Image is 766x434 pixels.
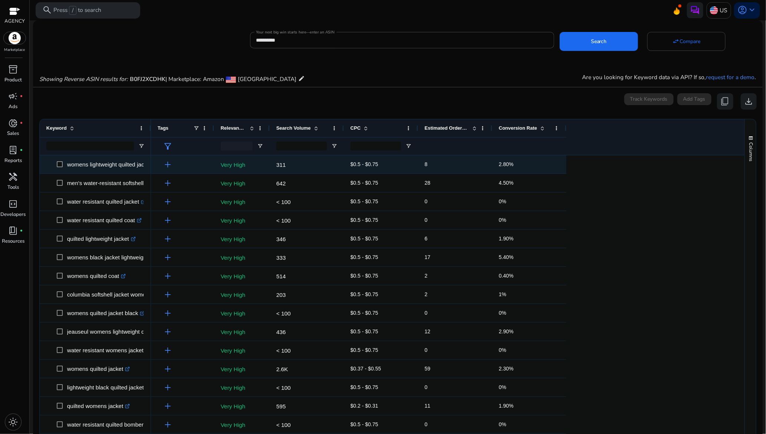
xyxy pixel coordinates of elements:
button: download [741,93,757,110]
p: womens quilted coat [67,268,126,284]
p: Very High [221,176,263,191]
p: water resistant quilted coat [67,213,142,228]
span: fiber_manual_record [20,229,23,233]
p: Very High [221,306,263,321]
p: Very High [221,157,263,172]
span: light_mode [9,417,18,427]
span: add [163,178,172,188]
span: 0 [425,217,428,223]
span: 333 [276,255,286,261]
span: 17 [425,254,431,260]
button: Open Filter Menu [331,143,337,149]
span: < 100 [276,385,291,391]
span: 0% [499,198,506,204]
span: download [744,97,753,106]
p: Very High [221,380,263,395]
span: 4.50% [499,180,514,186]
span: $0.5 - $0.75 [351,347,378,353]
p: womens lightweight quilted jacket [67,157,158,172]
span: 0 [425,310,428,316]
span: 11 [425,403,431,409]
span: $0.37 - $0.55 [351,366,381,372]
p: Press to search [53,6,101,15]
span: [GEOGRAPHIC_DATA] [238,75,296,83]
span: handyman [9,172,18,182]
span: 1.90% [499,236,514,242]
span: 642 [276,180,286,187]
span: campaign [9,91,18,101]
span: 514 [276,273,286,279]
span: Keyword [46,125,67,131]
span: 0 [425,198,428,204]
p: AGENCY [4,18,25,25]
span: add [163,420,172,430]
span: add [163,364,172,374]
span: Search [591,38,607,45]
p: Very High [221,343,263,358]
p: womens quilted jacket black [67,305,145,321]
span: add [163,216,172,225]
input: Keyword Filter Input [46,142,134,150]
span: 0 [425,384,428,390]
span: add [163,160,172,169]
span: < 100 [276,310,291,317]
p: Very High [221,362,263,377]
span: $0.5 - $0.75 [351,236,378,242]
span: 5.40% [499,254,514,260]
span: 12 [425,328,431,334]
p: Resources [2,238,24,245]
p: womens quilted jacket [67,361,130,376]
span: < 100 [276,217,291,224]
span: $0.5 - $0.75 [351,310,378,316]
p: Very High [221,287,263,302]
span: $0.5 - $0.75 [351,273,378,279]
span: fiber_manual_record [20,95,23,98]
span: $0.5 - $0.75 [351,384,378,390]
span: 0% [499,217,506,223]
span: 6 [425,236,428,242]
span: add [163,290,172,299]
span: $0.5 - $0.75 [351,328,378,334]
span: add [163,346,172,355]
button: Search [560,32,638,51]
p: Very High [221,269,263,284]
span: $0.5 - $0.75 [351,421,378,427]
button: Open Filter Menu [257,143,263,149]
span: 0 [425,347,428,353]
span: 2.80% [499,161,514,167]
input: CPC Filter Input [351,142,401,150]
span: 1% [499,291,506,297]
span: / [69,6,76,15]
span: 346 [276,236,286,242]
span: fiber_manual_record [20,122,23,125]
img: us.svg [710,6,718,14]
p: jeauseul womens lightweight quilted jacket [67,324,181,339]
mat-icon: swap_horiz [673,38,680,45]
p: Product [4,77,22,84]
span: add [163,234,172,244]
span: add [163,197,172,207]
span: 0 [425,421,428,427]
span: $0.5 - $0.75 [351,254,378,260]
span: add [163,308,172,318]
span: 28 [425,180,431,186]
span: 2.30% [499,366,514,372]
span: fiber_manual_record [20,149,23,152]
p: Very High [221,194,263,210]
span: add [163,271,172,281]
span: inventory_2 [9,65,18,74]
p: lightweight black quilted jacket [67,380,151,395]
span: | Marketplace: Amazon [165,75,224,83]
p: quilted lightweight jacket [67,231,136,246]
p: Reports [4,157,22,165]
span: add [163,401,172,411]
p: water resistant womens jacket [67,343,150,358]
button: Compare [647,32,726,51]
span: CPC [351,125,361,131]
span: 2.6K [276,366,288,372]
span: 2 [425,273,428,279]
span: 311 [276,162,286,168]
p: water resistant quilted bomber jacket [67,417,167,432]
span: 595 [276,403,286,409]
p: Very High [221,250,263,265]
